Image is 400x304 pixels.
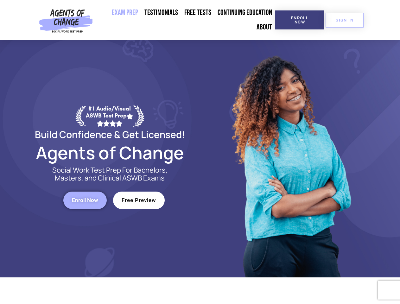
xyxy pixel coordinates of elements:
span: Free Preview [122,198,156,203]
p: Social Work Test Prep For Bachelors, Masters, and Clinical ASWB Exams [45,166,175,182]
a: Free Preview [113,192,165,209]
h2: Agents of Change [20,145,200,160]
div: #1 Audio/Visual ASWB Test Prep [86,105,133,126]
a: Free Tests [181,5,214,20]
nav: Menu [95,5,275,35]
a: SIGN IN [326,13,364,28]
a: Exam Prep [109,5,141,20]
span: Enroll Now [285,16,314,24]
span: SIGN IN [336,18,353,22]
a: Testimonials [141,5,181,20]
a: Continuing Education [214,5,275,20]
h2: Build Confidence & Get Licensed! [20,130,200,139]
a: Enroll Now [63,192,107,209]
a: About [253,20,275,35]
span: Enroll Now [72,198,98,203]
a: Enroll Now [275,10,324,29]
img: Website Image 1 (1) [227,40,354,277]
